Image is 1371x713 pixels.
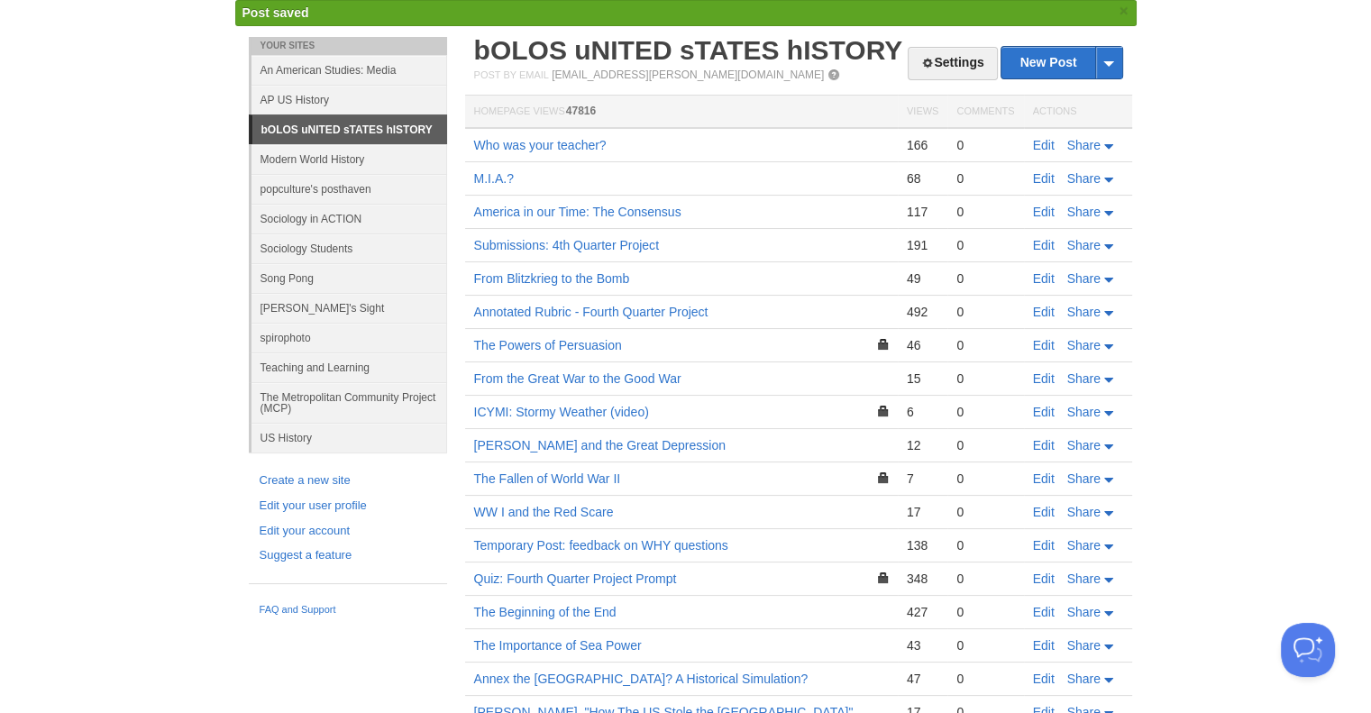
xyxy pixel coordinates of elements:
div: 166 [907,137,938,153]
a: Edit your user profile [260,497,436,516]
a: Quiz: Fourth Quarter Project Prompt [474,571,677,586]
a: Song Pong [251,263,447,293]
div: 0 [956,471,1014,487]
span: Share [1067,371,1101,386]
a: Edit [1033,305,1055,319]
a: US History [251,423,447,452]
a: Temporary Post: feedback on WHY questions [474,538,728,553]
a: Sociology in ACTION [251,204,447,233]
a: Edit [1033,471,1055,486]
a: M.I.A.? [474,171,514,186]
div: 46 [907,337,938,353]
a: Settings [908,47,997,80]
a: Edit [1033,605,1055,619]
div: 15 [907,370,938,387]
a: Edit [1033,505,1055,519]
div: 7 [907,471,938,487]
a: [PERSON_NAME]'s Sight [251,293,447,323]
a: The Powers of Persuasion [474,338,622,352]
span: Share [1067,471,1101,486]
th: Views [898,96,947,129]
div: 427 [907,604,938,620]
th: Actions [1024,96,1132,129]
a: Edit your account [260,522,436,541]
a: An American Studies: Media [251,55,447,85]
a: Edit [1033,538,1055,553]
a: WW I and the Red Scare [474,505,614,519]
a: FAQ and Support [260,602,436,618]
div: 0 [956,404,1014,420]
a: [EMAIL_ADDRESS][PERSON_NAME][DOMAIN_NAME] [552,69,824,81]
div: 138 [907,537,938,553]
span: Share [1067,205,1101,219]
div: 47 [907,671,938,687]
span: Share [1067,171,1101,186]
a: Edit [1033,405,1055,419]
div: 0 [956,671,1014,687]
div: 0 [956,437,1014,453]
a: The Metropolitan Community Project (MCP) [251,382,447,423]
div: 0 [956,537,1014,553]
a: Edit [1033,338,1055,352]
a: bOLOS uNITED sTATES hISTORY [252,115,447,144]
div: 0 [956,304,1014,320]
th: Homepage Views [465,96,898,129]
a: Edit [1033,638,1055,653]
a: Edit [1033,371,1055,386]
a: [PERSON_NAME] and the Great Depression [474,438,726,452]
a: Suggest a feature [260,546,436,565]
span: Share [1067,672,1101,686]
div: 12 [907,437,938,453]
a: bOLOS uNITED sTATES hISTORY [474,35,903,65]
a: Edit [1033,238,1055,252]
a: Edit [1033,271,1055,286]
div: 0 [956,137,1014,153]
span: Share [1067,271,1101,286]
span: 47816 [566,105,596,117]
li: Your Sites [249,37,447,55]
span: Share [1067,538,1101,553]
a: America in our Time: The Consensus [474,205,681,219]
div: 17 [907,504,938,520]
div: 6 [907,404,938,420]
div: 0 [956,504,1014,520]
div: 0 [956,637,1014,654]
a: ICYMI: Stormy Weather (video) [474,405,649,419]
div: 68 [907,170,938,187]
iframe: Help Scout Beacon - Open [1281,623,1335,677]
span: Share [1067,405,1101,419]
a: Edit [1033,205,1055,219]
div: 492 [907,304,938,320]
div: 49 [907,270,938,287]
span: Share [1067,571,1101,586]
a: Edit [1033,171,1055,186]
a: Who was your teacher? [474,138,607,152]
a: Edit [1033,672,1055,686]
a: Create a new site [260,471,436,490]
a: Annex the [GEOGRAPHIC_DATA]? A Historical Simulation? [474,672,809,686]
div: 191 [907,237,938,253]
span: Share [1067,238,1101,252]
a: Edit [1033,571,1055,586]
a: popculture's posthaven [251,174,447,204]
a: spirophoto [251,323,447,352]
div: 348 [907,571,938,587]
div: 0 [956,370,1014,387]
a: From the Great War to the Good War [474,371,681,386]
a: Annotated Rubric - Fourth Quarter Project [474,305,708,319]
a: Teaching and Learning [251,352,447,382]
div: 0 [956,571,1014,587]
span: Share [1067,638,1101,653]
span: Share [1067,305,1101,319]
div: 0 [956,204,1014,220]
div: 43 [907,637,938,654]
span: Share [1067,138,1101,152]
th: Comments [947,96,1023,129]
a: Edit [1033,138,1055,152]
span: Share [1067,338,1101,352]
span: Post saved [242,5,309,20]
a: The Beginning of the End [474,605,617,619]
a: Modern World History [251,144,447,174]
a: Edit [1033,438,1055,452]
a: From Blitzkrieg to the Bomb [474,271,630,286]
